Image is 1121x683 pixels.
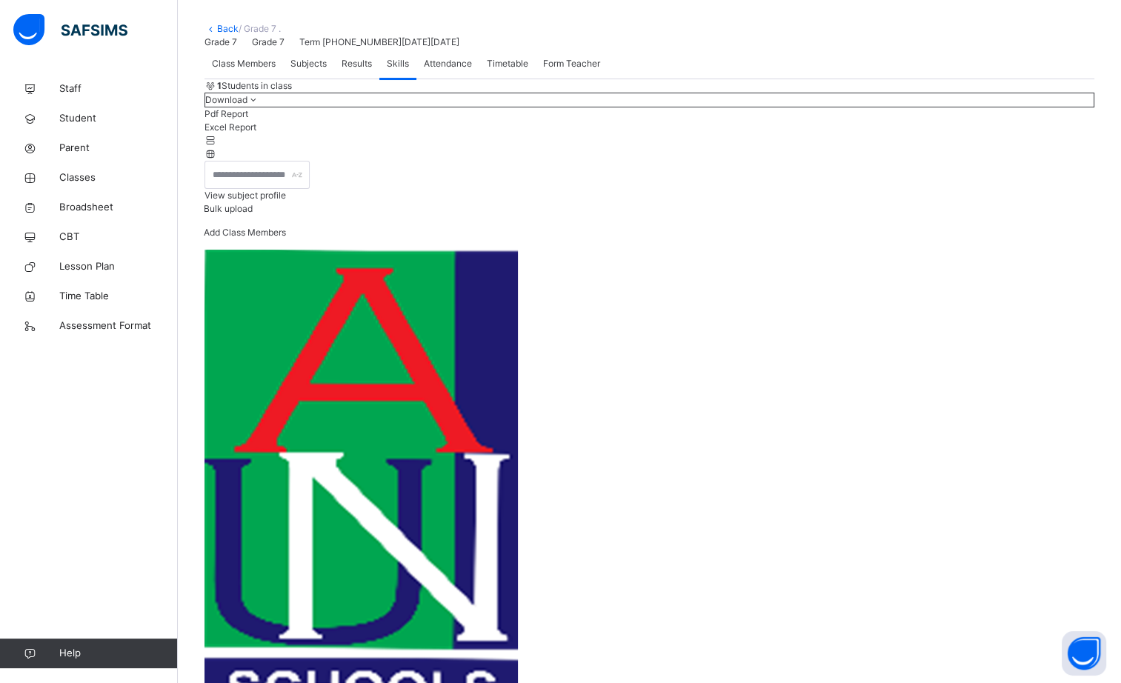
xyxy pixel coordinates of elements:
[204,227,286,238] span: Add Class Members
[204,107,1094,121] li: dropdown-list-item-null-0
[59,646,177,661] span: Help
[205,94,247,105] span: Download
[217,23,239,34] a: Back
[252,36,285,47] span: Grade 7
[59,259,178,274] span: Lesson Plan
[204,36,237,47] span: Grade 7
[59,319,178,333] span: Assessment Format
[543,57,600,70] span: Form Teacher
[204,190,286,201] span: View subject profile
[59,170,178,185] span: Classes
[217,80,222,91] b: 1
[212,57,276,70] span: Class Members
[424,57,472,70] span: Attendance
[59,230,178,244] span: CBT
[387,57,409,70] span: Skills
[1062,631,1106,676] button: Open asap
[217,79,292,93] span: Students in class
[59,289,178,304] span: Time Table
[290,57,327,70] span: Subjects
[59,141,178,156] span: Parent
[13,14,127,45] img: safsims
[239,23,281,34] span: / Grade 7 .
[204,203,253,214] span: Bulk upload
[59,111,178,126] span: Student
[487,57,528,70] span: Timetable
[342,57,372,70] span: Results
[299,36,459,47] span: Term [PHONE_NUMBER][DATE][DATE]
[59,81,178,96] span: Staff
[59,200,178,215] span: Broadsheet
[204,121,1094,134] li: dropdown-list-item-null-1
